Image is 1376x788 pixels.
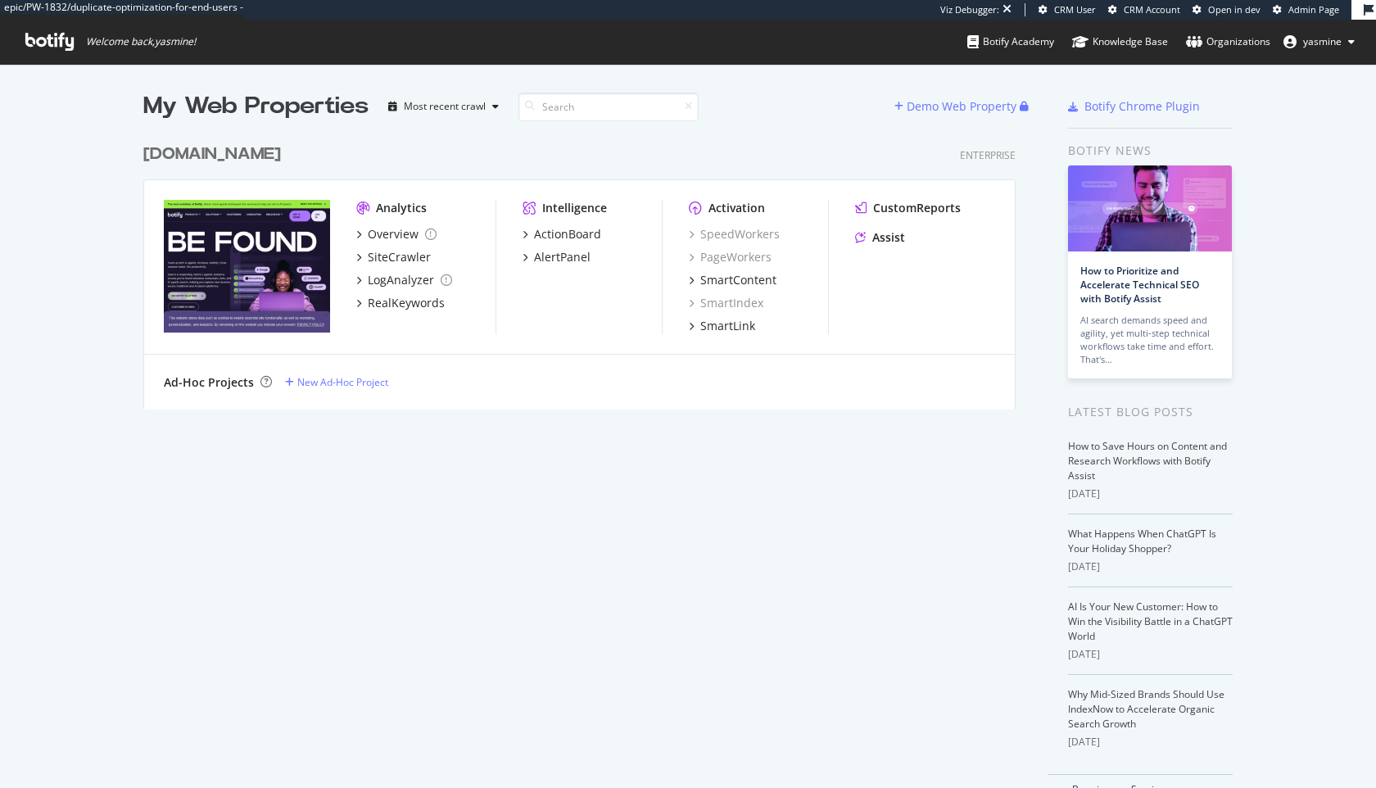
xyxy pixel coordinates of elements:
[1068,165,1232,251] img: How to Prioritize and Accelerate Technical SEO with Botify Assist
[297,375,388,389] div: New Ad-Hoc Project
[1273,3,1339,16] a: Admin Page
[1068,403,1233,421] div: Latest Blog Posts
[1072,20,1168,64] a: Knowledge Base
[708,200,765,216] div: Activation
[86,35,196,48] span: Welcome back, yasmine !
[1068,439,1227,482] a: How to Save Hours on Content and Research Workflows with Botify Assist
[1068,559,1233,574] div: [DATE]
[542,200,607,216] div: Intelligence
[356,249,431,265] a: SiteCrawler
[1186,20,1270,64] a: Organizations
[1068,487,1233,501] div: [DATE]
[404,102,486,111] div: Most recent crawl
[1054,3,1096,16] span: CRM User
[1084,98,1200,115] div: Botify Chrome Plugin
[1080,314,1220,366] div: AI search demands speed and agility, yet multi-step technical workflows take time and effort. Tha...
[1068,600,1233,643] a: AI Is Your New Customer: How to Win the Visibility Battle in a ChatGPT World
[164,200,330,333] img: botify-org-botify.com
[689,249,772,265] a: PageWorkers
[376,200,427,216] div: Analytics
[1270,29,1368,55] button: yasmine
[689,272,776,288] a: SmartContent
[143,90,369,123] div: My Web Properties
[907,98,1016,115] div: Demo Web Property
[1068,527,1216,555] a: What Happens When ChatGPT Is Your Holiday Shopper?
[967,20,1054,64] a: Botify Academy
[1068,735,1233,750] div: [DATE]
[855,200,961,216] a: CustomReports
[382,93,505,120] button: Most recent crawl
[872,229,905,246] div: Assist
[700,272,776,288] div: SmartContent
[356,226,437,242] a: Overview
[894,99,1020,113] a: Demo Web Property
[356,272,452,288] a: LogAnalyzer
[368,226,419,242] div: Overview
[1108,3,1180,16] a: CRM Account
[1072,34,1168,50] div: Knowledge Base
[1039,3,1096,16] a: CRM User
[700,318,755,334] div: SmartLink
[368,249,431,265] div: SiteCrawler
[1303,34,1342,48] span: yasmine
[960,148,1016,162] div: Enterprise
[940,3,999,16] div: Viz Debugger:
[356,295,445,311] a: RealKeywords
[143,143,281,166] div: [DOMAIN_NAME]
[1068,647,1233,662] div: [DATE]
[368,272,434,288] div: LogAnalyzer
[689,226,780,242] a: SpeedWorkers
[1186,34,1270,50] div: Organizations
[285,375,388,389] a: New Ad-Hoc Project
[1124,3,1180,16] span: CRM Account
[534,249,591,265] div: AlertPanel
[855,229,905,246] a: Assist
[1193,3,1261,16] a: Open in dev
[523,226,601,242] a: ActionBoard
[689,295,763,311] a: SmartIndex
[894,93,1020,120] button: Demo Web Property
[1080,264,1199,306] a: How to Prioritize and Accelerate Technical SEO with Botify Assist
[1068,98,1200,115] a: Botify Chrome Plugin
[523,249,591,265] a: AlertPanel
[518,93,699,121] input: Search
[1288,3,1339,16] span: Admin Page
[1068,687,1224,731] a: Why Mid-Sized Brands Should Use IndexNow to Accelerate Organic Search Growth
[689,318,755,334] a: SmartLink
[1208,3,1261,16] span: Open in dev
[368,295,445,311] div: RealKeywords
[967,34,1054,50] div: Botify Academy
[873,200,961,216] div: CustomReports
[143,123,1029,410] div: grid
[1068,142,1233,160] div: Botify news
[143,143,287,166] a: [DOMAIN_NAME]
[534,226,601,242] div: ActionBoard
[164,374,254,391] div: Ad-Hoc Projects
